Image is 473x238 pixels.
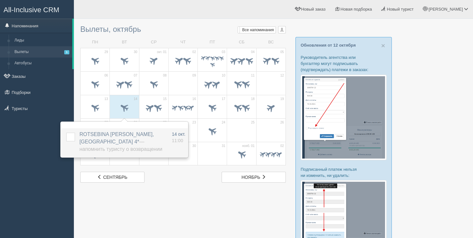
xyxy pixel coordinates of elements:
span: 04 [251,50,255,54]
span: 25 [251,120,255,125]
a: All-Inclusive CRM [0,0,74,18]
span: 15 [163,97,167,101]
span: 07 [134,73,137,78]
a: ноябрь [222,172,286,183]
button: Close [381,42,385,49]
span: 13 [104,97,108,101]
span: Все напоминания [242,28,274,32]
span: 31 [222,144,225,148]
td: СР [139,37,168,48]
td: ВТ [110,37,139,48]
a: Лиды [12,35,72,46]
span: 23 [192,120,196,125]
a: Автобусы [12,58,72,69]
a: сентябрь [80,172,145,183]
a: Вылеты1 [12,46,72,58]
span: 24 [222,120,225,125]
span: 14 [134,97,137,101]
span: 30 [134,50,137,54]
span: 20 [104,120,108,125]
h3: Вылеты, октябрь [80,25,286,33]
span: ноябрь [241,175,260,180]
span: 02 [192,50,196,54]
span: 05 [280,50,284,54]
img: %D0%BF%D0%BE%D0%B4%D1%82%D0%B2%D0%B5%D1%80%D0%B6%D0%B4%D0%B5%D0%BD%D0%B8%D0%B5-%D0%BE%D0%BF%D0%BB... [301,75,387,160]
a: Обновления от 12 октября [301,43,356,48]
span: 03 [222,50,225,54]
td: ПТ [198,37,227,48]
span: 10 [222,73,225,78]
span: нояб. 01 [242,144,255,148]
span: 02 [280,144,284,148]
span: 11 [251,73,255,78]
a: 14 окт. 11:00 [172,131,185,144]
span: 17 [222,97,225,101]
span: 26 [280,120,284,125]
td: СБ [227,37,256,48]
span: 06 [104,73,108,78]
p: Руководитель агентства или бухгалтер могут подписывать (подтверждать) платежи в заказах: [301,54,387,73]
span: 19 [280,97,284,101]
span: Новый заказ [301,7,326,12]
span: 18 [251,97,255,101]
span: сентябрь [103,175,127,180]
span: 22 [163,120,167,125]
span: ROTSEBINA [PERSON_NAME], [GEOGRAPHIC_DATA] 4* [79,132,162,152]
a: ROTSEBINA [PERSON_NAME], [GEOGRAPHIC_DATA] 4*— Напомнить туристу о возвращении [79,132,162,152]
span: 1 [64,50,69,54]
span: Новая подборка [340,7,372,12]
span: 11:00 [172,138,183,143]
p: Подписанный платеж нельзя ни изменить, ни удалить: [301,166,387,178]
span: окт. 01 [157,50,167,54]
span: — Напомнить туристу о возвращении [79,139,162,152]
span: 21 [134,120,137,125]
span: × [381,42,385,49]
span: 12 [280,73,284,78]
span: 08 [163,73,167,78]
td: ПН [81,37,110,48]
td: ЧТ [168,37,197,48]
span: 14 окт. [172,132,185,137]
td: ВС [256,37,285,48]
span: 09 [192,73,196,78]
span: 30 [192,144,196,148]
span: [PERSON_NAME] [428,7,463,12]
span: Новый турист [387,7,414,12]
span: 29 [104,50,108,54]
span: All-Inclusive CRM [4,6,59,14]
span: 16 [192,97,196,101]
